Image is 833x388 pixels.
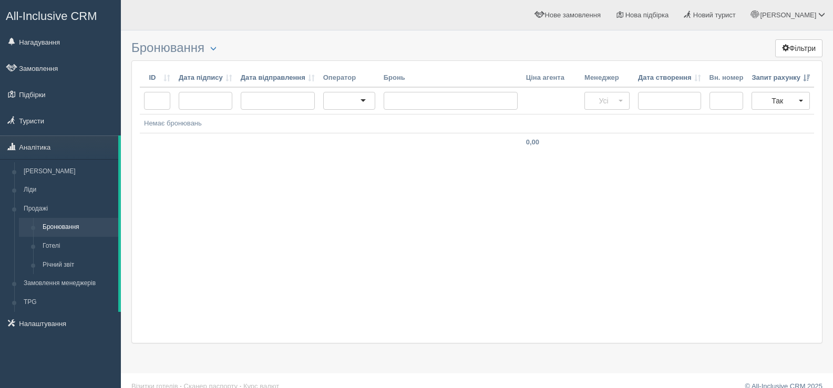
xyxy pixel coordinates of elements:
a: Готелі [38,237,118,256]
h3: Бронювання [131,41,822,55]
th: Оператор [319,69,379,88]
a: Дата відправлення [241,73,315,83]
button: Так [752,92,810,110]
span: Нова підбірка [625,11,669,19]
span: [PERSON_NAME] [760,11,816,19]
a: Дата підпису [179,73,232,83]
a: Запит рахунку [752,73,810,83]
button: Фільтри [775,39,822,57]
td: 0,00 [522,133,580,151]
a: Ліди [19,181,118,200]
th: Бронь [379,69,522,88]
button: Усі [584,92,630,110]
th: Вн. номер [705,69,748,88]
a: Дата створення [638,73,701,83]
a: Бронювання [38,218,118,237]
a: Замовлення менеджерів [19,274,118,293]
div: Немає бронювань [144,119,810,129]
a: [PERSON_NAME] [19,162,118,181]
th: Ціна агента [522,69,580,88]
a: Річний звіт [38,256,118,275]
span: Усі [591,96,616,106]
span: All-Inclusive CRM [6,9,97,23]
a: ID [144,73,170,83]
a: Продажі [19,200,118,218]
span: Так [758,96,796,106]
span: Новий турист [693,11,736,19]
th: Менеджер [580,69,634,88]
span: Нове замовлення [545,11,601,19]
a: All-Inclusive CRM [1,1,120,29]
a: TPG [19,293,118,312]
